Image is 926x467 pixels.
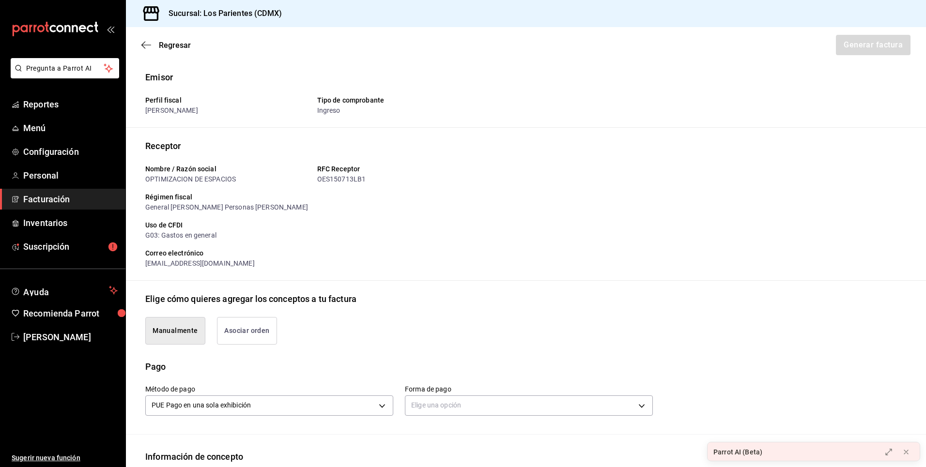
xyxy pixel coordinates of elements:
label: Forma de pago [405,385,653,392]
div: Elige cómo quieres agregar los conceptos a tu factura [145,292,356,305]
p: Receptor [145,139,907,152]
span: Personal [23,169,118,182]
button: Pregunta a Parrot AI [11,58,119,78]
div: Nombre / Razón social [145,164,309,174]
span: Menú [23,121,118,135]
div: Pago [145,360,166,373]
span: Recomienda Parrot [23,307,118,320]
div: [EMAIL_ADDRESS][DOMAIN_NAME] [145,258,653,269]
div: OES150713LB1 [317,174,481,184]
span: Inventarios [23,216,118,229]
div: Tipo de comprobante [317,95,481,105]
span: PUE Pago en una sola exhibición [152,400,251,410]
span: Suscripción [23,240,118,253]
span: Sugerir nueva función [12,453,118,463]
span: Configuración [23,145,118,158]
label: Método de pago [145,385,393,392]
button: Asociar orden [217,317,277,345]
div: RFC Receptor [317,164,481,174]
div: [PERSON_NAME] [145,105,309,116]
a: Pregunta a Parrot AI [7,70,119,80]
span: Facturación [23,193,118,206]
button: Manualmente [145,317,205,345]
div: Elige una opción [405,395,653,416]
div: Uso de CFDI [145,220,653,230]
span: Pregunta a Parrot AI [26,63,104,74]
span: Regresar [159,41,191,50]
div: General [PERSON_NAME] Personas [PERSON_NAME] [145,202,653,212]
span: Ayuda [23,285,105,296]
div: Régimen fiscal [145,192,653,202]
h3: Sucursal: Los Parientes (CDMX) [161,8,282,19]
button: Regresar [141,41,191,50]
div: OPTIMIZACION DE ESPACIOS [145,174,309,184]
div: Correo electrónico [145,248,653,258]
div: Perfil fiscal [145,95,309,105]
div: Ingreso [317,105,481,116]
p: Emisor [145,71,907,84]
div: G03: Gastos en general [145,230,653,241]
div: Parrot AI (Beta) [713,447,762,457]
span: Reportes [23,98,118,111]
button: open_drawer_menu [107,25,114,33]
div: Información de concepto [145,450,243,463]
span: [PERSON_NAME] [23,331,118,344]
